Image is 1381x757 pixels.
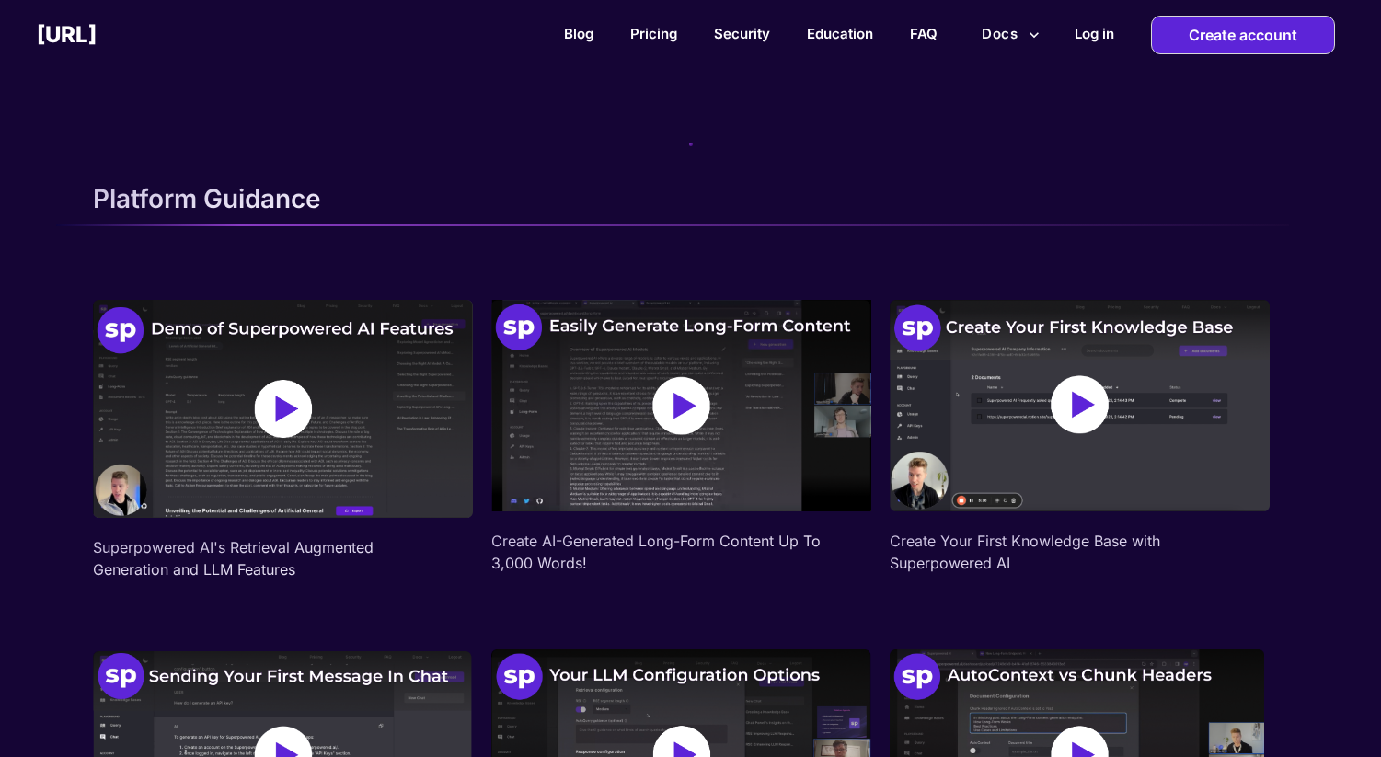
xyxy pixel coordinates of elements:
[491,530,871,574] p: Create AI-Generated Long-Form Content Up To 3,000 Words!
[564,25,593,42] a: Blog
[37,21,97,48] h2: [URL]
[807,25,873,42] a: Education
[910,25,938,42] a: FAQ
[890,300,1270,511] img: create-kb-screenshot.4c22463c9df207f46ad3.png
[714,25,770,42] a: Security
[93,183,321,214] p: Platform Guidance
[491,300,871,511] img: long-form-screenshot.8b8906ab07f89dc88b16.png
[93,536,473,580] p: Superpowered AI's Retrieval Augmented Generation and LLM Features
[1075,25,1114,42] h2: Log in
[93,300,473,518] img: demo-sp-features.529b17b139302db51e3a.png
[890,530,1270,574] p: Create Your First Knowledge Base with Superpowered AI
[630,25,677,42] a: Pricing
[974,17,1047,52] button: more
[1189,17,1297,53] p: Create account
